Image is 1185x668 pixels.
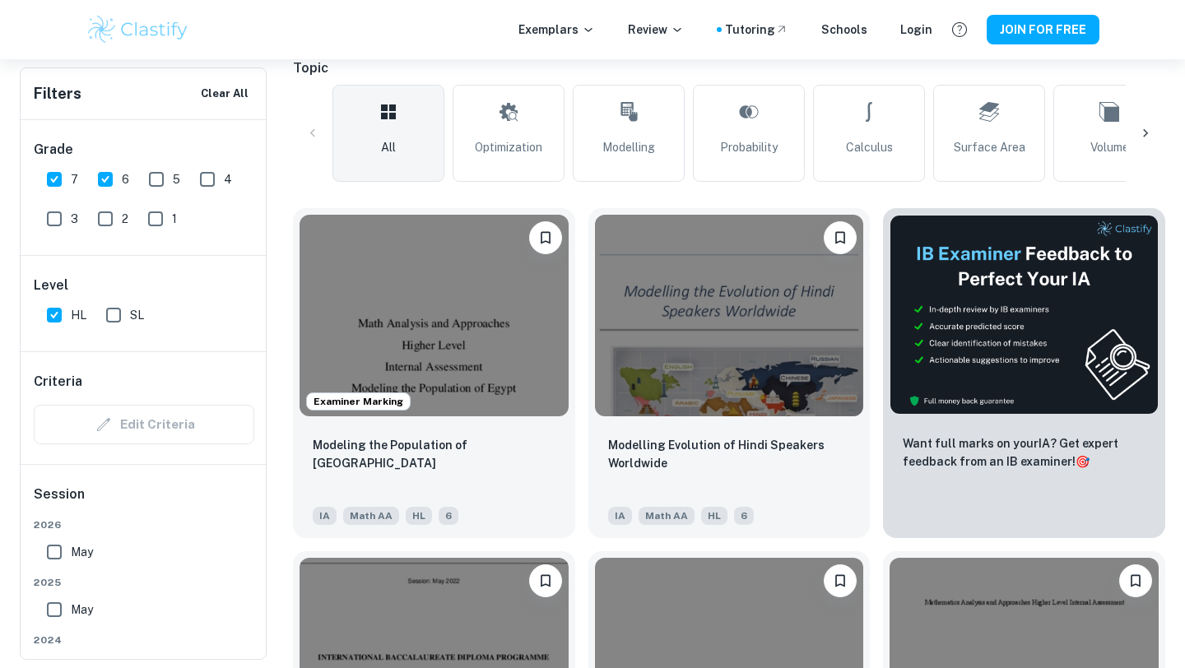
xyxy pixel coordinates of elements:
[34,575,254,590] span: 2025
[824,564,857,597] button: Please log in to bookmark exemplars
[725,21,788,39] a: Tutoring
[71,210,78,228] span: 3
[224,170,232,188] span: 4
[821,21,867,39] a: Schools
[518,21,595,39] p: Exemplars
[1076,455,1090,468] span: 🎯
[439,507,458,525] span: 6
[954,138,1025,156] span: Surface Area
[602,138,655,156] span: Modelling
[381,138,396,156] span: All
[1119,564,1152,597] button: Please log in to bookmark exemplars
[608,436,851,472] p: Modelling Evolution of Hindi Speakers Worldwide
[701,507,727,525] span: HL
[734,507,754,525] span: 6
[34,140,254,160] h6: Grade
[300,215,569,416] img: Math AA IA example thumbnail: Modeling the Population of Egypt
[900,21,932,39] a: Login
[824,221,857,254] button: Please log in to bookmark exemplars
[34,372,82,392] h6: Criteria
[595,215,864,416] img: Math AA IA example thumbnail: Modelling Evolution of Hindi Speakers Wo
[406,507,432,525] span: HL
[313,436,555,472] p: Modeling the Population of Egypt
[890,215,1159,415] img: Thumbnail
[529,221,562,254] button: Please log in to bookmark exemplars
[1090,138,1129,156] span: Volume
[313,507,337,525] span: IA
[34,276,254,295] h6: Level
[130,306,144,324] span: SL
[293,58,1165,78] h6: Topic
[34,485,254,517] h6: Session
[307,394,410,409] span: Examiner Marking
[293,208,575,538] a: Examiner MarkingPlease log in to bookmark exemplarsModeling the Population of Egypt IAMath AAHL6
[628,21,684,39] p: Review
[71,543,93,561] span: May
[903,434,1145,471] p: Want full marks on your IA ? Get expert feedback from an IB examiner!
[34,633,254,647] span: 2024
[608,507,632,525] span: IA
[122,170,129,188] span: 6
[588,208,871,538] a: Please log in to bookmark exemplarsModelling Evolution of Hindi Speakers WorldwideIAMath AAHL6
[197,81,253,106] button: Clear All
[475,138,542,156] span: Optimization
[883,208,1165,538] a: ThumbnailWant full marks on yourIA? Get expert feedback from an IB examiner!
[846,138,893,156] span: Calculus
[343,507,399,525] span: Math AA
[987,15,1099,44] button: JOIN FOR FREE
[172,210,177,228] span: 1
[946,16,974,44] button: Help and Feedback
[720,138,778,156] span: Probability
[71,170,78,188] span: 7
[173,170,180,188] span: 5
[71,601,93,619] span: May
[34,82,81,105] h6: Filters
[71,306,86,324] span: HL
[639,507,695,525] span: Math AA
[122,210,128,228] span: 2
[86,13,190,46] img: Clastify logo
[34,405,254,444] div: Criteria filters are unavailable when searching by topic
[529,564,562,597] button: Please log in to bookmark exemplars
[34,517,254,532] span: 2026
